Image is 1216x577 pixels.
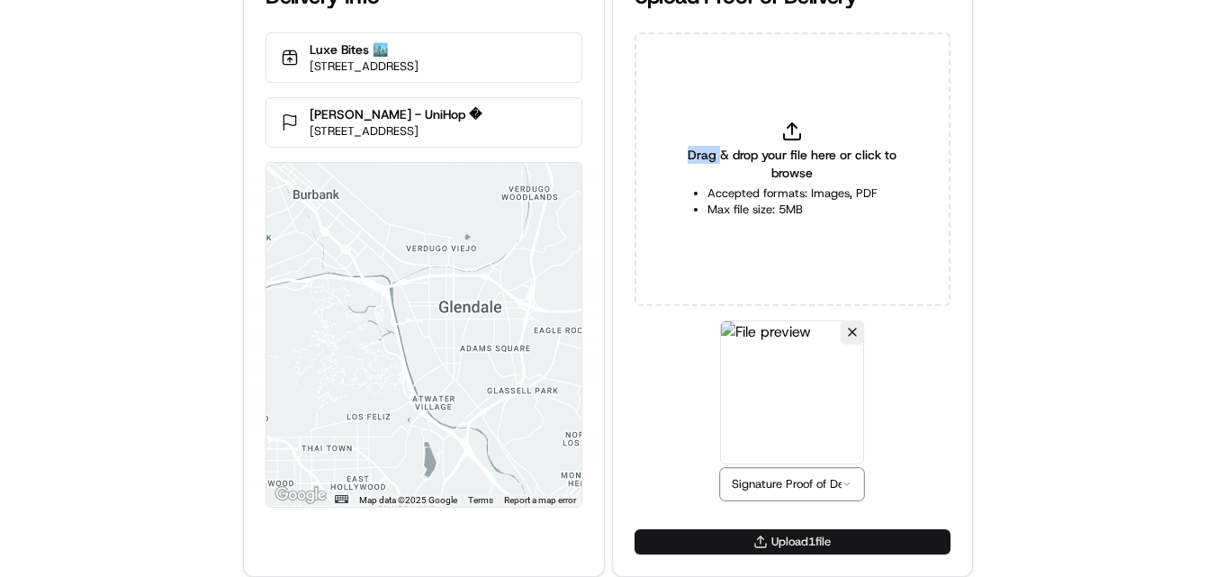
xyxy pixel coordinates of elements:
p: [STREET_ADDRESS] [310,59,419,75]
img: Google [271,483,330,507]
span: Drag & drop your file here or click to browse [680,146,905,182]
a: Open this area in Google Maps (opens a new window) [271,483,330,507]
li: Max file size: 5MB [707,202,878,218]
img: File preview [720,320,864,464]
button: Keyboard shortcuts [335,495,347,503]
button: Upload1file [635,529,950,554]
a: Terms (opens in new tab) [468,495,493,505]
p: [PERSON_NAME] - UniHop � [310,105,482,123]
span: Map data ©2025 Google [359,495,457,505]
p: [STREET_ADDRESS] [310,123,482,140]
a: Report a map error [504,495,576,505]
li: Accepted formats: Images, PDF [707,185,878,202]
p: Luxe Bites 🏙️ [310,41,419,59]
